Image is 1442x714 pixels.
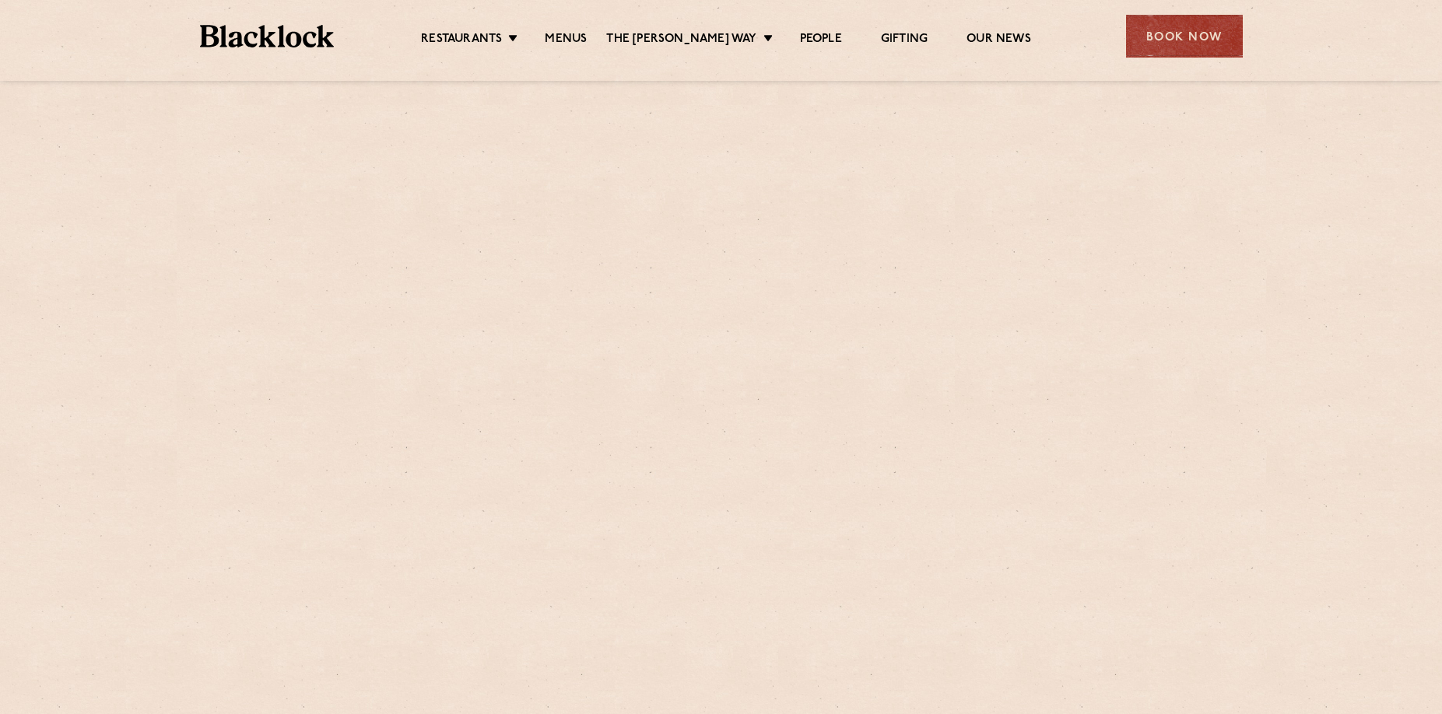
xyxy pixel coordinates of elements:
[545,32,587,49] a: Menus
[606,32,756,49] a: The [PERSON_NAME] Way
[881,32,928,49] a: Gifting
[967,32,1031,49] a: Our News
[1126,15,1243,58] div: Book Now
[800,32,842,49] a: People
[200,25,335,47] img: BL_Textured_Logo-footer-cropped.svg
[421,32,502,49] a: Restaurants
